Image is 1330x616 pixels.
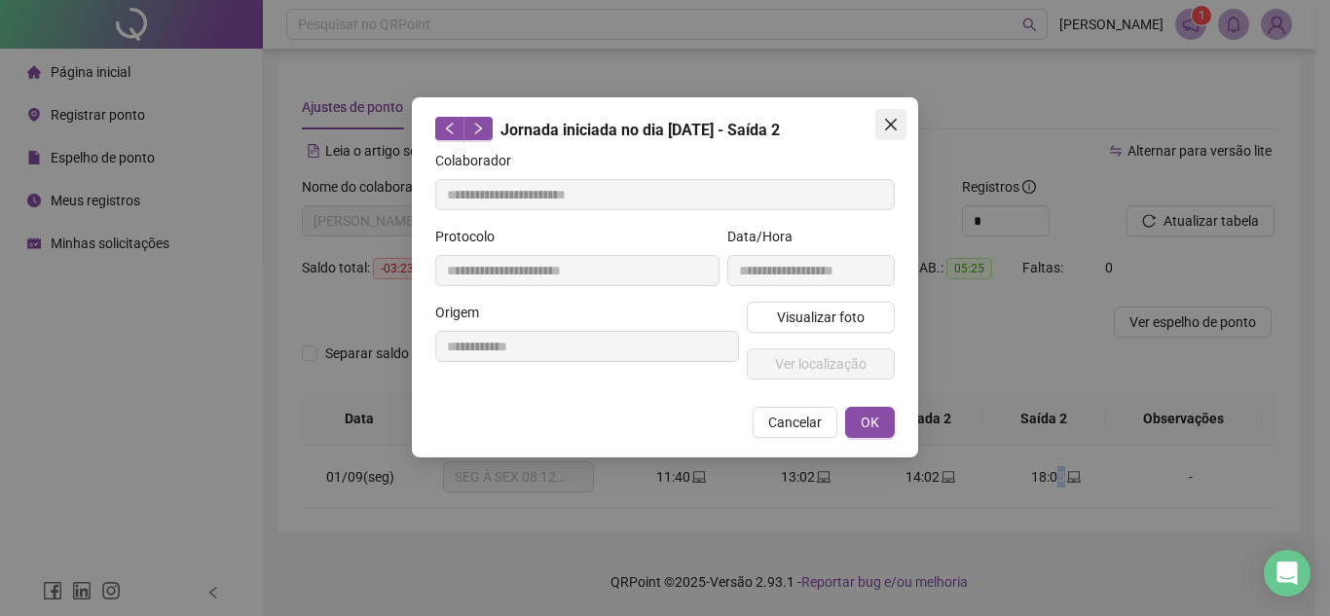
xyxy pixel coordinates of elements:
div: Open Intercom Messenger [1264,550,1311,597]
button: Cancelar [753,407,837,438]
div: Jornada iniciada no dia [DATE] - Saída 2 [435,117,895,142]
label: Colaborador [435,150,524,171]
label: Origem [435,302,492,323]
button: OK [845,407,895,438]
span: Visualizar foto [777,307,865,328]
span: OK [861,412,879,433]
button: right [463,117,493,140]
button: Ver localização [747,348,895,380]
span: Cancelar [768,412,822,433]
label: Protocolo [435,226,507,247]
span: left [443,122,457,135]
button: Visualizar foto [747,302,895,333]
button: left [435,117,464,140]
span: right [471,122,485,135]
button: Close [875,109,906,140]
span: close [883,117,899,132]
label: Data/Hora [727,226,805,247]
